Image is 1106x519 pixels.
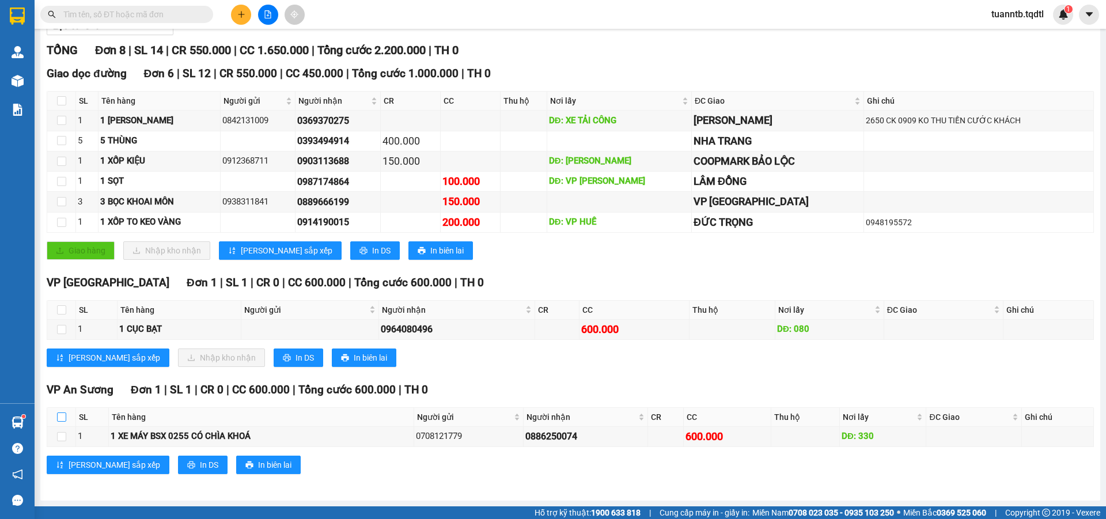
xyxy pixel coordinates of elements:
[12,416,24,429] img: warehouse-icon
[22,415,25,418] sup: 1
[441,92,501,111] th: CC
[1003,301,1094,320] th: Ghi chú
[1065,5,1073,13] sup: 1
[69,351,160,364] span: [PERSON_NAME] sắp xếp
[1079,5,1099,25] button: caret-down
[694,153,862,169] div: COOPMARK BẢO LỘC
[694,194,862,210] div: VP [GEOGRAPHIC_DATA]
[417,411,512,423] span: Người gửi
[581,321,687,338] div: 600.000
[778,304,872,316] span: Nơi lấy
[214,67,217,80] span: |
[178,348,265,367] button: downloadNhập kho nhận
[903,506,986,519] span: Miền Bắc
[237,10,245,18] span: plus
[1066,5,1070,13] span: 1
[372,244,391,257] span: In DS
[317,43,426,57] span: Tổng cước 2.200.000
[47,456,169,474] button: sort-ascending[PERSON_NAME] sắp xếp
[684,408,772,427] th: CC
[78,154,96,168] div: 1
[694,214,862,230] div: ĐỨC TRỌNG
[359,247,368,256] span: printer
[354,276,452,289] span: Tổng cước 600.000
[99,92,221,111] th: Tên hàng
[864,92,1094,111] th: Ghi chú
[549,114,690,128] div: DĐ: XE TẢI CÔNG
[222,195,293,209] div: 0938311841
[312,43,315,57] span: |
[274,348,323,367] button: printerIn DS
[648,408,683,427] th: CR
[416,430,522,444] div: 0708121779
[866,114,1092,127] div: 2650 CK 0909 KO THU TIỀN CƯỚC KHÁCH
[442,194,498,210] div: 150.000
[842,430,924,444] div: DĐ: 330
[442,173,498,190] div: 100.000
[234,43,237,57] span: |
[866,216,1092,229] div: 0948195572
[1042,509,1050,517] span: copyright
[226,383,229,396] span: |
[172,43,231,57] span: CR 550.000
[78,114,96,128] div: 1
[690,301,775,320] th: Thu hộ
[288,276,346,289] span: CC 600.000
[178,456,228,474] button: printerIn DS
[454,276,457,289] span: |
[461,67,464,80] span: |
[280,67,283,80] span: |
[12,469,23,480] span: notification
[660,506,749,519] span: Cung cấp máy in - giấy in:
[1058,9,1069,20] img: icon-new-feature
[100,175,218,188] div: 1 SỌT
[241,244,332,257] span: [PERSON_NAME] sắp xếp
[694,133,862,149] div: NHA TRANG
[298,94,368,107] span: Người nhận
[100,114,218,128] div: 1 [PERSON_NAME]
[1084,9,1094,20] span: caret-down
[929,411,1009,423] span: ĐC Giao
[123,241,210,260] button: downloadNhập kho nhận
[170,383,192,396] span: SL 1
[789,508,894,517] strong: 0708 023 035 - 0935 103 250
[109,408,414,427] th: Tên hàng
[382,304,523,316] span: Người nhận
[429,43,431,57] span: |
[231,5,251,25] button: plus
[434,43,459,57] span: TH 0
[183,67,211,80] span: SL 12
[251,276,253,289] span: |
[297,215,378,229] div: 0914190015
[187,461,195,470] span: printer
[78,134,96,148] div: 5
[982,7,1053,21] span: tuanntb.tqdtl
[354,351,387,364] span: In biên lai
[177,67,180,80] span: |
[76,301,118,320] th: SL
[286,67,343,80] span: CC 450.000
[404,383,428,396] span: TH 0
[47,348,169,367] button: sort-ascending[PERSON_NAME] sắp xếp
[56,354,64,363] span: sort-ascending
[78,323,115,336] div: 1
[100,215,218,229] div: 1 XỐP TO KEO VÀNG
[12,495,23,506] span: message
[264,10,272,18] span: file-add
[694,173,862,190] div: LÂM ĐỒNG
[12,46,24,58] img: warehouse-icon
[460,276,484,289] span: TH 0
[685,429,770,445] div: 600.000
[937,508,986,517] strong: 0369 525 060
[119,323,239,336] div: 1 CỤC BẠT
[283,354,291,363] span: printer
[346,67,349,80] span: |
[100,134,218,148] div: 5 THÙNG
[76,408,109,427] th: SL
[78,430,107,444] div: 1
[222,154,293,168] div: 0912368711
[111,430,412,444] div: 1 XE MÁY BSX 0255 CÓ CHÌA KHOÁ
[297,154,378,168] div: 0903113688
[144,67,175,80] span: Đơn 6
[399,383,402,396] span: |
